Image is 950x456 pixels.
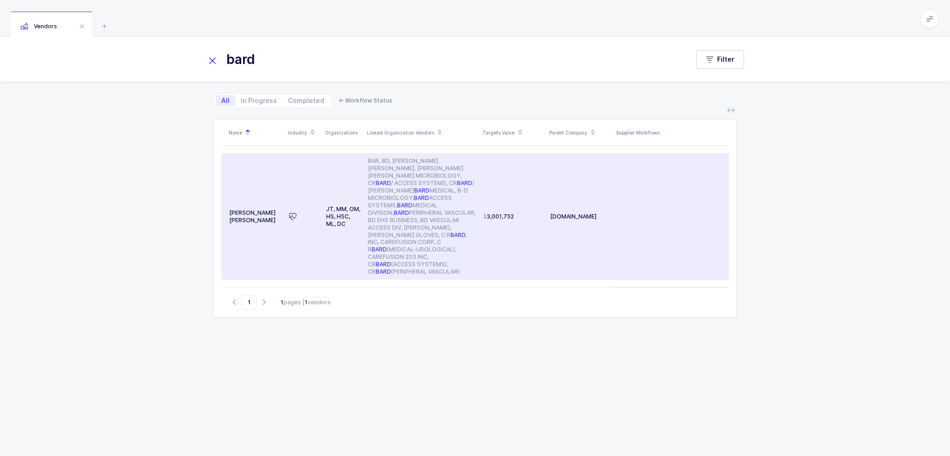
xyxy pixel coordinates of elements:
div: Organizations [325,129,361,136]
div: JT, MM, OM, HS, HSC, ML, DC [326,206,360,228]
span: BARD [376,268,391,275]
div: Linked Organization Vendors [367,125,477,141]
div: Supplier Workflows [616,129,721,136]
span: Completed [288,97,324,104]
span: BARD [376,180,391,186]
span: BARD [394,209,409,216]
span: All [221,97,230,104]
span: BARD [376,261,391,268]
span: BARD [450,231,465,238]
span: Vendors [20,23,57,30]
span: BARD [457,180,472,186]
div: BAR, BD, [PERSON_NAME] [PERSON_NAME], [PERSON_NAME] [PERSON_NAME] MICROBIOLOGY, CR / ACCESS SYSTE... [368,157,476,276]
span: Go to [242,295,257,310]
span: 3,001,752 [483,213,514,220]
button: Filter [696,50,744,69]
div: [PERSON_NAME] [PERSON_NAME] [229,209,282,224]
div: Parent Company [549,125,610,141]
div: [DOMAIN_NAME] [550,213,610,220]
span: ← Workflow Status [339,97,392,104]
span: Filter [717,55,734,64]
span: BARD [414,187,430,194]
span: BARD [372,246,387,253]
span: BARD [397,202,412,209]
input: Search for Vendors... [206,48,678,71]
span: In Progress [241,97,277,104]
div: pages | vendors [281,298,331,307]
div: Targets Value [482,125,544,141]
div: Name [229,125,282,141]
b: 1 [305,299,308,306]
div: Industry [288,125,320,141]
span: BARD [414,194,429,201]
b: 1 [281,299,283,306]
